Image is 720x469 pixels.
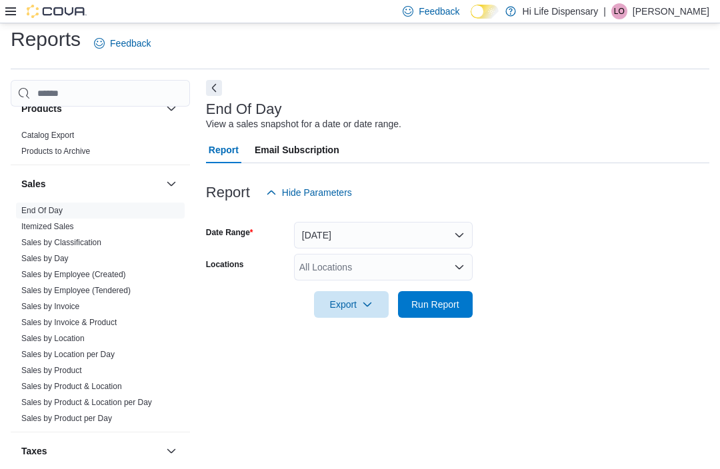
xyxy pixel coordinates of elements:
[603,3,606,19] p: |
[21,286,131,295] a: Sales by Employee (Tendered)
[110,37,151,50] span: Feedback
[633,3,709,19] p: [PERSON_NAME]
[206,185,250,201] h3: Report
[21,270,126,279] a: Sales by Employee (Created)
[89,30,156,57] a: Feedback
[398,291,473,318] button: Run Report
[11,127,190,165] div: Products
[21,414,112,423] a: Sales by Product per Day
[206,227,253,238] label: Date Range
[454,262,465,272] button: Open list of options
[261,179,357,206] button: Hide Parameters
[21,366,82,375] a: Sales by Product
[523,3,599,19] p: Hi Life Dispensary
[471,5,499,19] input: Dark Mode
[411,298,459,311] span: Run Report
[21,350,115,359] a: Sales by Location per Day
[21,444,47,458] h3: Taxes
[21,177,161,191] button: Sales
[21,302,79,311] a: Sales by Invoice
[21,444,161,458] button: Taxes
[11,26,81,53] h1: Reports
[614,3,625,19] span: LO
[282,186,352,199] span: Hide Parameters
[206,259,244,270] label: Locations
[294,222,473,248] button: [DATE]
[21,102,161,115] button: Products
[206,117,401,131] div: View a sales snapshot for a date or date range.
[21,206,63,215] a: End Of Day
[209,137,239,163] span: Report
[11,203,190,432] div: Sales
[21,382,122,391] a: Sales by Product & Location
[21,131,74,140] a: Catalog Export
[21,398,152,407] a: Sales by Product & Location per Day
[419,5,459,18] span: Feedback
[322,291,381,318] span: Export
[21,254,69,263] a: Sales by Day
[21,334,85,343] a: Sales by Location
[21,102,62,115] h3: Products
[163,101,179,117] button: Products
[21,177,46,191] h3: Sales
[27,5,87,18] img: Cova
[206,80,222,96] button: Next
[163,176,179,192] button: Sales
[163,443,179,459] button: Taxes
[255,137,339,163] span: Email Subscription
[611,3,627,19] div: Lori Oropeza
[21,147,90,156] a: Products to Archive
[206,101,282,117] h3: End Of Day
[21,238,101,247] a: Sales by Classification
[314,291,389,318] button: Export
[21,318,117,327] a: Sales by Invoice & Product
[21,222,74,231] a: Itemized Sales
